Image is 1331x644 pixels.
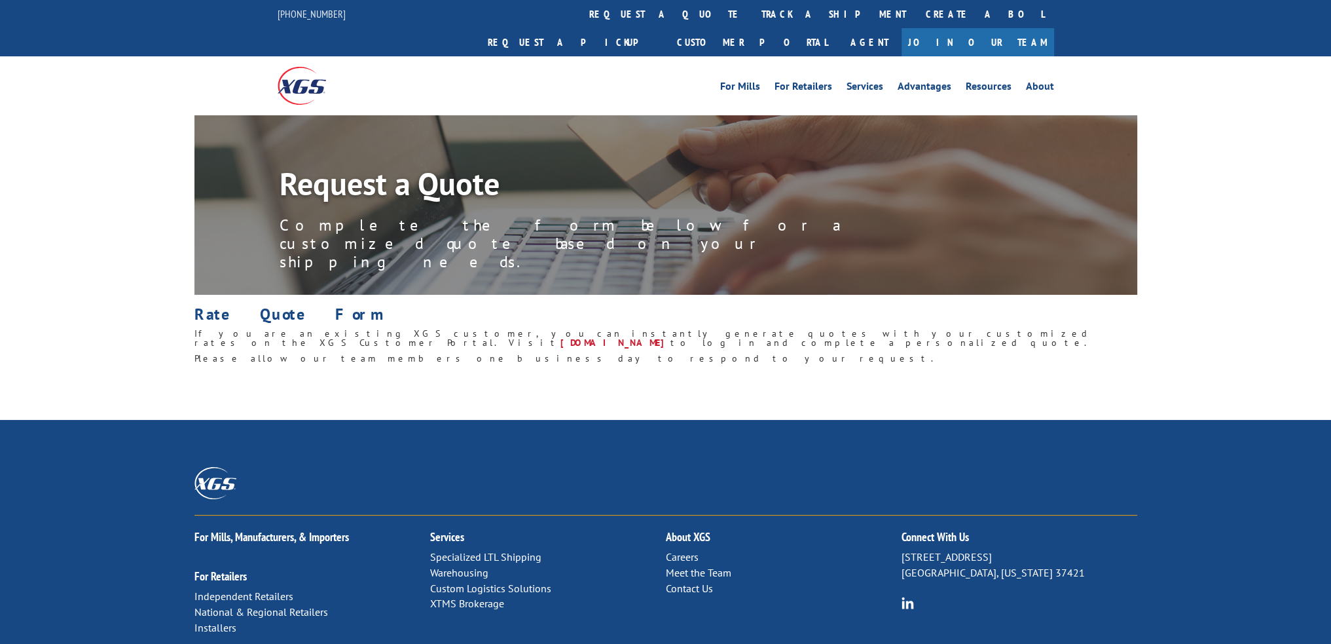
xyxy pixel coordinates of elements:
[194,467,236,499] img: XGS_Logos_ALL_2024_All_White
[478,28,667,56] a: Request a pickup
[902,597,914,609] img: group-6
[666,566,731,579] a: Meet the Team
[194,328,1091,349] span: If you are an existing XGS customer, you can instantly generate quotes with your customized rates...
[837,28,902,56] a: Agent
[280,216,869,271] p: Complete the form below for a customized quote based on your shipping needs.
[560,337,670,349] a: [DOMAIN_NAME]
[430,597,504,610] a: XTMS Brokerage
[775,81,832,96] a: For Retailers
[194,529,349,544] a: For Mills, Manufacturers, & Importers
[720,81,760,96] a: For Mills
[666,582,713,595] a: Contact Us
[194,307,1137,329] h1: Rate Quote Form
[902,550,1137,581] p: [STREET_ADDRESS] [GEOGRAPHIC_DATA], [US_STATE] 37421
[194,590,293,603] a: Independent Retailers
[902,28,1054,56] a: Join Our Team
[280,168,869,206] h1: Request a Quote
[1026,81,1054,96] a: About
[666,550,699,563] a: Careers
[898,81,951,96] a: Advantages
[430,550,541,563] a: Specialized LTL Shipping
[194,354,1137,369] h6: Please allow our team members one business day to respond to your request.
[667,28,837,56] a: Customer Portal
[902,531,1137,550] h2: Connect With Us
[194,605,328,618] a: National & Regional Retailers
[966,81,1012,96] a: Resources
[666,529,710,544] a: About XGS
[430,529,464,544] a: Services
[194,569,247,584] a: For Retailers
[847,81,883,96] a: Services
[194,621,236,634] a: Installers
[430,566,488,579] a: Warehousing
[670,337,1090,349] span: to log in and complete a personalized quote.
[278,7,346,20] a: [PHONE_NUMBER]
[430,582,551,595] a: Custom Logistics Solutions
